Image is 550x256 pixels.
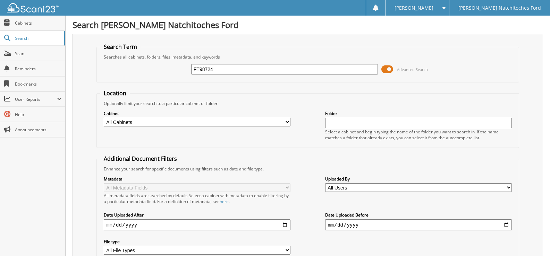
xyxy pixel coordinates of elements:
a: here [220,198,229,204]
iframe: Chat Widget [515,223,550,256]
label: File type [104,239,290,245]
span: Advanced Search [397,67,428,72]
input: end [325,219,512,230]
label: Uploaded By [325,176,512,182]
span: [PERSON_NAME] [395,6,433,10]
span: Bookmarks [15,81,62,87]
div: All metadata fields are searched by default. Select a cabinet with metadata to enable filtering b... [104,193,290,204]
legend: Additional Document Filters [100,155,180,162]
label: Metadata [104,176,290,182]
input: start [104,219,290,230]
span: Cabinets [15,20,62,26]
span: [PERSON_NAME] Natchitoches Ford [458,6,541,10]
div: Enhance your search for specific documents using filters such as date and file type. [100,166,515,172]
h1: Search [PERSON_NAME] Natchitoches Ford [73,19,543,30]
label: Folder [325,111,512,116]
div: Searches all cabinets, folders, files, metadata, and keywords [100,54,515,60]
img: scan123-logo-white.svg [7,3,59,12]
span: User Reports [15,96,57,102]
label: Cabinet [104,111,290,116]
span: Scan [15,51,62,56]
span: Announcements [15,127,62,133]
legend: Location [100,89,130,97]
span: Reminders [15,66,62,72]
legend: Search Term [100,43,141,51]
label: Date Uploaded After [104,212,290,218]
div: Select a cabinet and begin typing the name of the folder you want to search in. If the name match... [325,129,512,141]
div: Optionally limit your search to a particular cabinet or folder [100,100,515,106]
label: Date Uploaded Before [325,212,512,218]
span: Help [15,112,62,117]
span: Search [15,35,61,41]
